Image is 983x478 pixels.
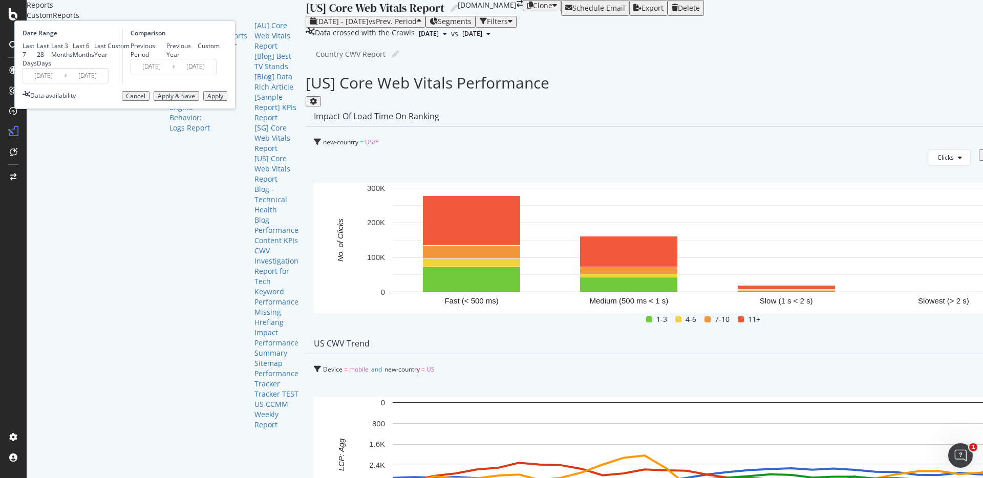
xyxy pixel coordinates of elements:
[349,365,369,374] span: mobile
[421,365,425,374] span: =
[306,16,425,27] button: [DATE] - [DATE]vsPrev. Period
[392,51,399,58] i: Edit report name
[23,41,37,68] div: Last 7 Days
[937,153,954,162] span: Clicks
[254,307,298,338] a: Missing Hreflang Impact
[94,41,108,59] div: Last Year
[314,338,370,349] div: US CWV Trend
[166,41,198,59] div: Previous Year
[51,41,73,59] div: Last 3 Months
[108,41,130,50] div: Custom
[426,365,435,374] span: US
[254,389,298,399] a: Tracker TEST
[451,5,458,12] i: Edit report name
[67,69,108,83] input: End Date
[131,41,166,59] div: Previous Period
[254,399,298,430] a: US CCMM Weekly Report
[254,235,298,246] a: Content KPIs
[131,29,220,37] div: Comparison
[533,2,552,10] div: Clone
[371,365,382,374] span: and
[254,338,298,358] a: Performance Summary
[918,296,969,305] text: Slowest (> 2 s)
[419,29,439,38] span: 2025 Jul. 27th
[458,28,495,40] button: [DATE]
[254,379,298,389] a: Tracker
[254,215,298,235] div: Blog Performance
[487,17,508,26] div: Filters
[589,296,668,305] text: Medium (500 ms < 1 s)
[254,287,298,307] a: Keyword Performance
[314,111,439,121] div: Impact of Load Time on Ranking
[929,149,971,166] button: Clicks
[678,4,700,12] div: Delete
[310,98,317,105] div: gear
[369,461,385,469] text: 2.4K
[760,296,813,305] text: Slow (1 s < 2 s)
[23,29,120,37] div: Date Range
[444,296,498,305] text: Fast (< 500 ms)
[254,358,298,379] a: Sitemap Performance
[476,16,517,27] button: Filters
[715,313,730,325] span: 7-10
[323,138,358,146] span: new-country
[30,91,76,100] div: Data availability
[169,92,213,133] a: Search Engine Behavior: Logs Report
[254,72,298,92] a: [Blog] Data Rich Article
[27,10,306,20] div: CustomReports
[656,313,667,325] span: 1-3
[369,16,417,26] span: vs Prev. Period
[969,443,977,451] span: 1
[686,313,696,325] span: 4-6
[198,41,220,50] div: Custom
[748,313,760,325] span: 11+
[360,138,364,146] span: =
[158,93,195,100] div: Apply & Save
[126,93,145,100] div: Cancel
[37,41,51,68] div: Last 28 Days
[254,184,298,215] a: Blog - Technical Health
[367,183,385,192] text: 300K
[131,59,172,74] input: Start Date
[451,29,458,39] span: vs
[381,287,385,296] text: 0
[207,93,223,100] div: Apply
[23,69,64,83] input: Start Date
[73,41,94,59] div: Last 6 Months
[381,398,385,406] text: 0
[203,91,227,101] button: Apply
[254,51,298,72] div: [Blog] Best TV Stands
[372,419,385,427] text: 800
[254,154,298,184] a: [US] Core Web Vitals Report
[254,20,298,51] div: [AU] Core Web Vitals Report
[948,443,973,468] iframe: Intercom live chat
[175,59,216,74] input: End Date
[425,16,476,27] button: Segments
[254,92,298,123] div: [Sample Report] KPIs Report
[122,91,149,101] button: Cancel
[254,123,298,154] div: [SG] Core Web Vitals Report
[438,16,472,26] span: Segments
[369,440,385,448] text: 1.6K
[254,246,298,287] a: CWV Investigation Report for Tech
